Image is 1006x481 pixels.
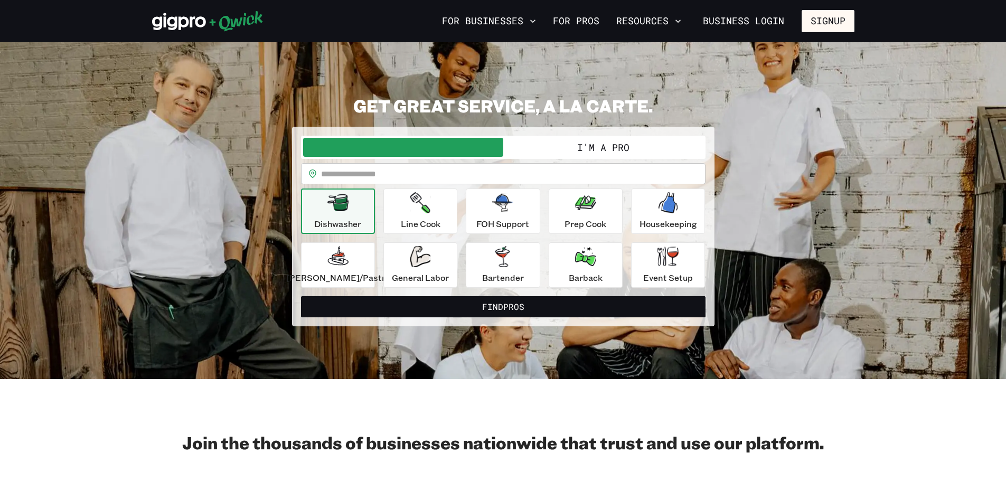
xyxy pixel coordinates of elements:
[549,242,623,288] button: Barback
[612,12,685,30] button: Resources
[549,12,604,30] a: For Pros
[286,271,390,284] p: [PERSON_NAME]/Pastry
[301,188,375,234] button: Dishwasher
[631,242,705,288] button: Event Setup
[466,242,540,288] button: Bartender
[643,271,693,284] p: Event Setup
[694,10,793,32] a: Business Login
[569,271,603,284] p: Barback
[466,188,540,234] button: FOH Support
[383,242,457,288] button: General Labor
[565,218,606,230] p: Prep Cook
[631,188,705,234] button: Housekeeping
[549,188,623,234] button: Prep Cook
[640,218,697,230] p: Housekeeping
[476,218,529,230] p: FOH Support
[401,218,440,230] p: Line Cook
[383,188,457,234] button: Line Cook
[392,271,449,284] p: General Labor
[303,138,503,157] button: I'm a Business
[292,95,714,116] h2: GET GREAT SERVICE, A LA CARTE.
[503,138,703,157] button: I'm a Pro
[152,432,854,453] h2: Join the thousands of businesses nationwide that trust and use our platform.
[301,242,375,288] button: [PERSON_NAME]/Pastry
[438,12,540,30] button: For Businesses
[802,10,854,32] button: Signup
[314,218,361,230] p: Dishwasher
[482,271,524,284] p: Bartender
[301,296,706,317] button: FindPros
